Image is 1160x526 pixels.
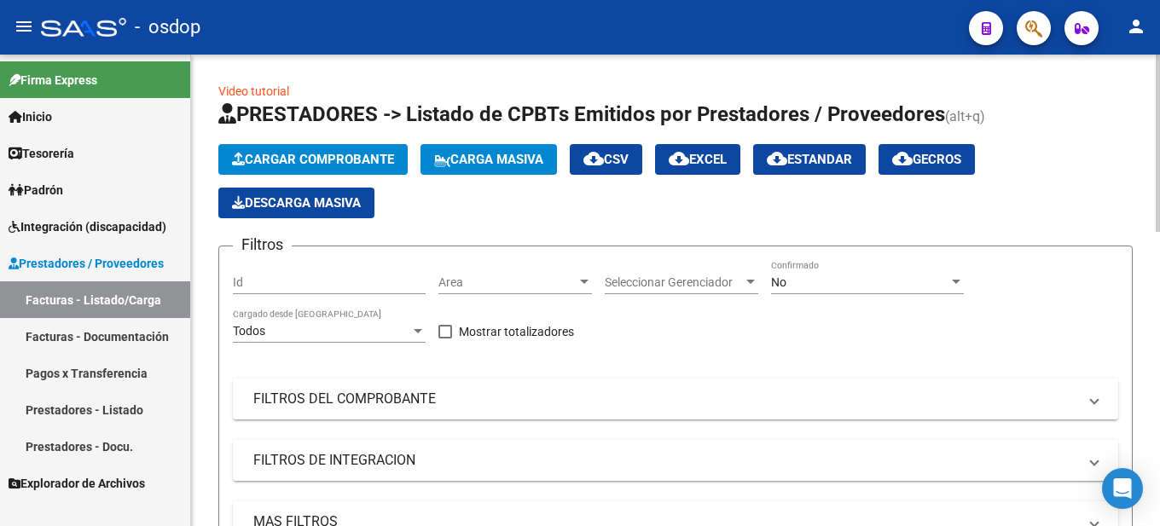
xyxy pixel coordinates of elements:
[583,148,604,169] mat-icon: cloud_download
[135,9,200,46] span: - osdop
[669,152,727,167] span: EXCEL
[218,102,945,126] span: PRESTADORES -> Listado de CPBTs Emitidos por Prestadores / Proveedores
[767,148,787,169] mat-icon: cloud_download
[233,233,292,257] h3: Filtros
[218,144,408,175] button: Cargar Comprobante
[233,379,1118,419] mat-expansion-panel-header: FILTROS DEL COMPROBANTE
[14,16,34,37] mat-icon: menu
[879,144,975,175] button: Gecros
[892,152,961,167] span: Gecros
[583,152,629,167] span: CSV
[232,195,361,211] span: Descarga Masiva
[892,148,913,169] mat-icon: cloud_download
[9,107,52,126] span: Inicio
[1102,468,1143,509] div: Open Intercom Messenger
[9,254,164,273] span: Prestadores / Proveedores
[253,451,1077,470] mat-panel-title: FILTROS DE INTEGRACION
[9,217,166,236] span: Integración (discapacidad)
[9,144,74,163] span: Tesorería
[253,390,1077,408] mat-panel-title: FILTROS DEL COMPROBANTE
[9,474,145,493] span: Explorador de Archivos
[767,152,852,167] span: Estandar
[655,144,740,175] button: EXCEL
[434,152,543,167] span: Carga Masiva
[753,144,866,175] button: Estandar
[459,321,574,342] span: Mostrar totalizadores
[945,108,985,124] span: (alt+q)
[218,188,374,218] app-download-masive: Descarga masiva de comprobantes (adjuntos)
[570,144,642,175] button: CSV
[233,440,1118,481] mat-expansion-panel-header: FILTROS DE INTEGRACION
[771,275,786,289] span: No
[420,144,557,175] button: Carga Masiva
[232,152,394,167] span: Cargar Comprobante
[438,275,577,290] span: Area
[233,324,265,338] span: Todos
[9,71,97,90] span: Firma Express
[218,84,289,98] a: Video tutorial
[605,275,743,290] span: Seleccionar Gerenciador
[218,188,374,218] button: Descarga Masiva
[669,148,689,169] mat-icon: cloud_download
[9,181,63,199] span: Padrón
[1126,16,1146,37] mat-icon: person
